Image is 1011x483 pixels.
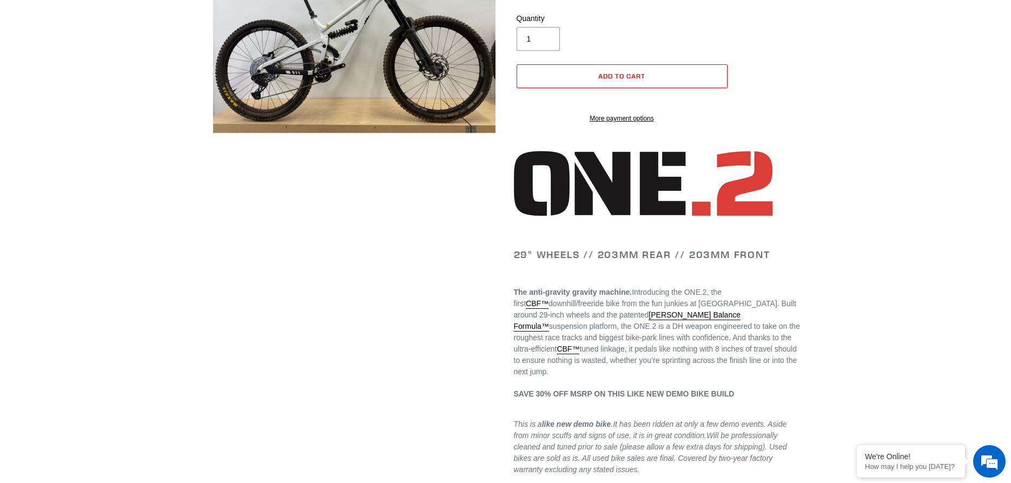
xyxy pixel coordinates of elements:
a: CBF™ [557,345,579,354]
span: Add to cart [598,72,645,80]
label: Quantity [517,13,619,24]
em: This is a . [514,420,613,428]
em: It has been ridden at only a few demo events. Aside from minor scuffs and signs of use, it is in ... [514,420,787,440]
a: [PERSON_NAME] Balance Formula™ [514,310,741,332]
span: Introducing the ONE.2, the first downhill/freeride bike from the fun junkies at [GEOGRAPHIC_DATA]... [514,288,800,376]
strong: The anti-gravity gravity machine. [514,288,632,296]
p: How may I help you today? [865,462,957,471]
a: More payment options [517,114,728,123]
button: Add to cart [517,64,728,88]
span: SAVE 30% OFF MSRP ON THIS LIKE NEW DEMO BIKE BUILD [514,389,735,398]
div: We're Online! [865,452,957,461]
strong: like new demo bike [542,420,611,428]
a: CBF™ [526,299,549,309]
span: 29" WHEELS // 203MM REAR // 203MM FRONT [514,248,770,261]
